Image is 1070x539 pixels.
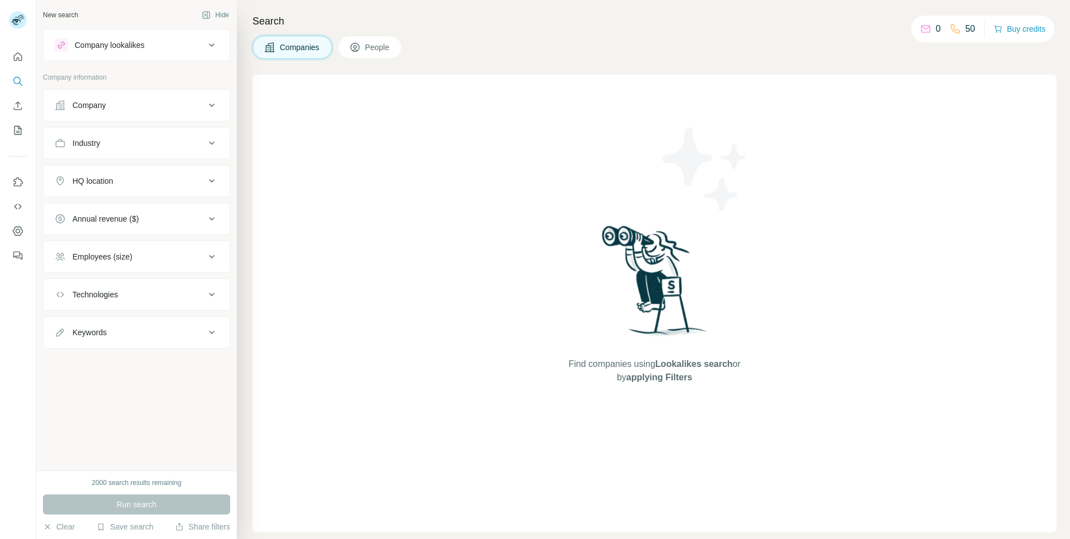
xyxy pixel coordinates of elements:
[92,478,182,488] div: 2000 search results remaining
[96,521,153,532] button: Save search
[43,168,230,194] button: HQ location
[72,251,132,262] div: Employees (size)
[965,22,975,36] p: 50
[565,357,743,384] span: Find companies using or by
[365,42,391,53] span: People
[9,71,27,91] button: Search
[9,246,27,266] button: Feedback
[43,130,230,156] button: Industry
[280,42,320,53] span: Companies
[43,281,230,308] button: Technologies
[9,221,27,241] button: Dashboard
[72,289,118,300] div: Technologies
[9,197,27,217] button: Use Surfe API
[43,319,230,346] button: Keywords
[994,21,1045,37] button: Buy credits
[9,96,27,116] button: Enrich CSV
[72,327,106,338] div: Keywords
[43,32,230,58] button: Company lookalikes
[252,13,1057,29] h4: Search
[72,213,139,224] div: Annual revenue ($)
[655,359,733,369] span: Lookalikes search
[43,92,230,119] button: Company
[194,7,237,23] button: Hide
[626,373,692,382] span: applying Filters
[43,72,230,82] p: Company information
[43,243,230,270] button: Employees (size)
[597,223,713,347] img: Surfe Illustration - Woman searching with binoculars
[72,138,100,149] div: Industry
[75,40,144,51] div: Company lookalikes
[72,175,113,187] div: HQ location
[9,172,27,192] button: Use Surfe on LinkedIn
[655,119,755,219] img: Surfe Illustration - Stars
[72,100,106,111] div: Company
[43,205,230,232] button: Annual revenue ($)
[175,521,230,532] button: Share filters
[43,10,78,20] div: New search
[9,120,27,140] button: My lists
[43,521,75,532] button: Clear
[936,22,941,36] p: 0
[9,47,27,67] button: Quick start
